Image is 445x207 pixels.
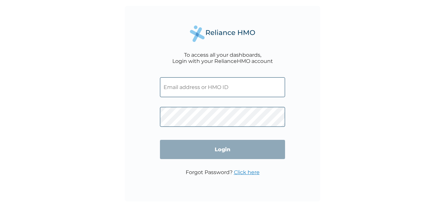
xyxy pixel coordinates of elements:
[190,25,255,42] img: Reliance Health's Logo
[186,169,260,175] p: Forgot Password?
[160,140,285,159] input: Login
[172,52,273,64] div: To access all your dashboards, Login with your RelianceHMO account
[234,169,260,175] a: Click here
[160,77,285,97] input: Email address or HMO ID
